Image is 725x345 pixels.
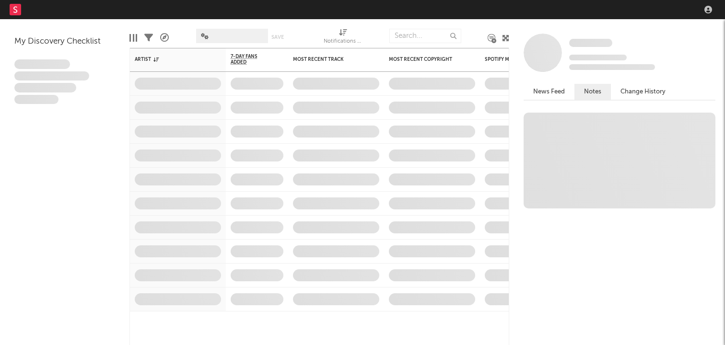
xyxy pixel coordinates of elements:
[485,57,557,62] div: Spotify Monthly Listeners
[574,84,611,100] button: Notes
[14,59,70,69] span: Lorem ipsum dolor
[231,54,269,65] span: 7-Day Fans Added
[569,64,655,70] span: 0 fans last week
[14,71,89,81] span: Integer aliquet in purus et
[389,29,461,43] input: Search...
[389,57,461,62] div: Most Recent Copyright
[611,84,675,100] button: Change History
[324,36,362,47] div: Notifications (Artist)
[144,24,153,52] div: Filters
[569,55,627,60] span: Tracking Since: [DATE]
[524,84,574,100] button: News Feed
[14,83,76,92] span: Praesent ac interdum
[129,24,137,52] div: Edit Columns
[569,39,612,47] span: Some Artist
[14,36,115,47] div: My Discovery Checklist
[293,57,365,62] div: Most Recent Track
[324,24,362,52] div: Notifications (Artist)
[14,95,58,104] span: Aliquam viverra
[135,57,207,62] div: Artist
[271,34,284,40] button: Save
[569,38,612,48] a: Some Artist
[160,24,169,52] div: A&R Pipeline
